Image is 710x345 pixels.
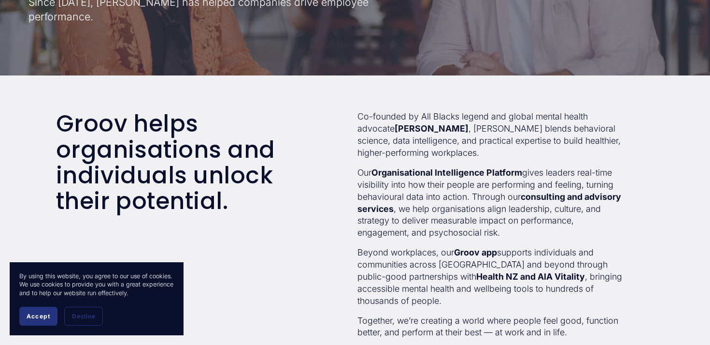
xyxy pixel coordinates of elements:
strong: Groov app [454,247,497,257]
span: Accept [27,313,50,320]
section: Cookie banner [10,262,184,335]
strong: [PERSON_NAME] [395,123,469,134]
strong: consulting and advisory services [357,192,623,214]
p: Our gives leaders real-time visibility into how their people are performing and feeling, turning ... [357,167,626,239]
p: Beyond workplaces, our supports individuals and communities across [GEOGRAPHIC_DATA] and beyond t... [357,247,626,307]
strong: Health NZ and AIA Vitality [476,271,585,282]
p: By using this website, you agree to our use of cookies. We use cookies to provide you with a grea... [19,272,174,297]
button: Decline [64,307,103,326]
button: Accept [19,307,57,326]
p: Together, we’re creating a world where people feel good, function better, and perform at their be... [357,315,626,339]
span: Decline [72,313,95,320]
h2: Groov helps organisations and individuals unlock their potential. [56,111,325,214]
p: Co-founded by All Blacks legend and global mental health advocate , [PERSON_NAME] blends behavior... [357,111,626,159]
strong: Organisational Intelligence Platform [371,167,522,178]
